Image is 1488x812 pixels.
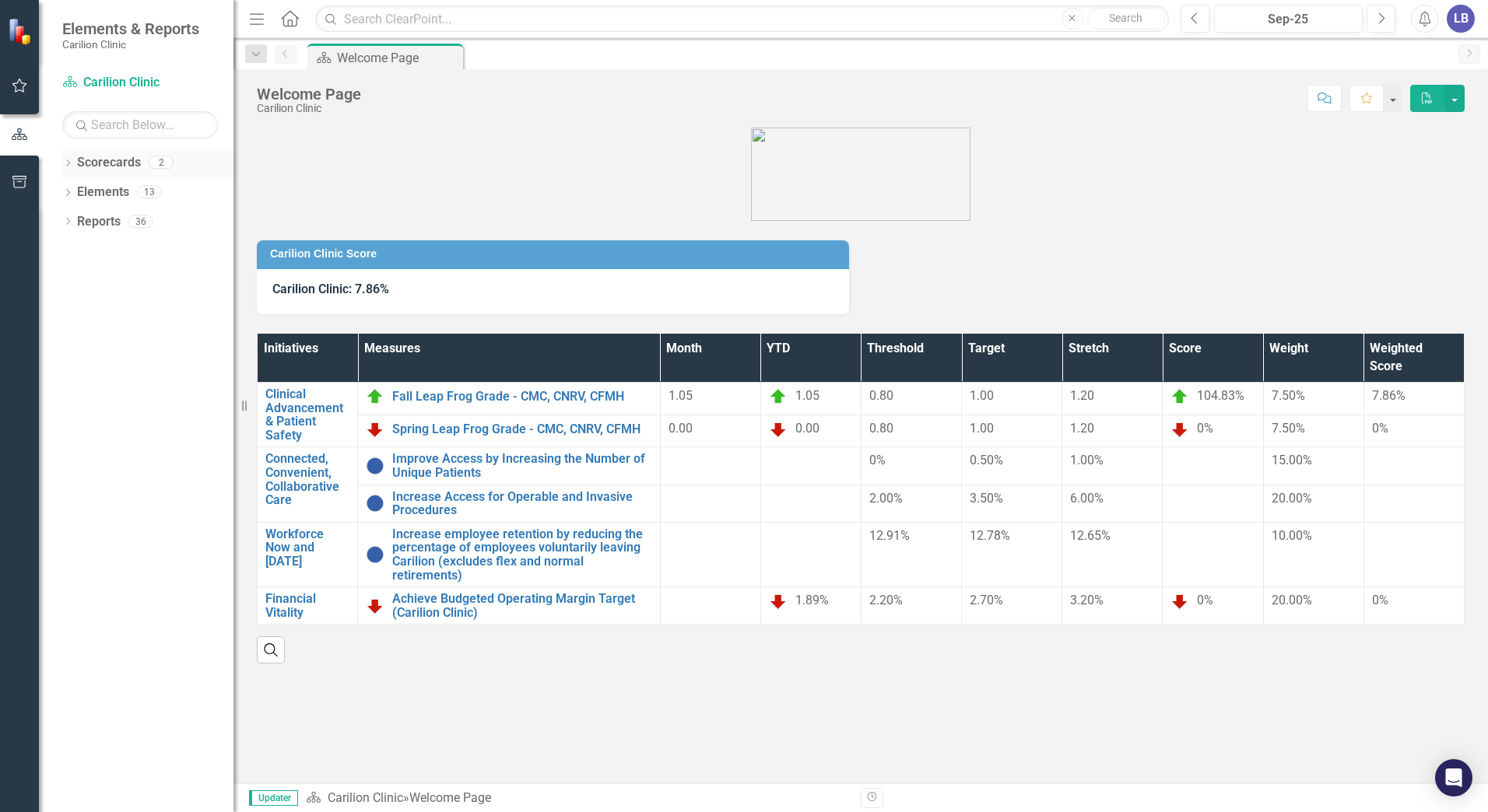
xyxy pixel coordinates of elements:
[358,383,661,415] td: Double-Click to Edit Right Click for Context Menu
[869,528,910,543] span: 12.91%
[970,453,1003,467] span: 0.50%
[1070,421,1094,436] span: 1.20
[1372,593,1388,607] span: 0%
[366,457,384,475] img: No Information
[265,452,349,506] a: Connected, Convenient, Collaborative Care
[1197,388,1244,403] span: 104.83%
[128,215,153,228] div: 36
[358,587,661,625] td: Double-Click to Edit Right Click for Context Menu
[1087,8,1165,30] button: Search
[392,422,652,436] a: Spring Leap Frog Grade - CMC, CNRV, CFMH
[869,491,903,506] span: 2.00%
[366,494,384,513] img: No Information
[258,587,358,625] td: Double-Click to Edit Right Click for Context Menu
[62,19,199,38] span: Elements & Reports
[366,420,384,439] img: Below Plan
[769,420,788,439] img: Below Plan
[272,282,389,296] span: Carilion Clinic: 7.86%
[1070,453,1104,467] span: 1.00%
[265,387,349,442] a: Clinical Advancement & Patient Safety
[1220,10,1357,29] div: Sep-25
[1272,593,1312,607] span: 20.00%
[77,184,129,201] a: Elements
[358,522,661,586] td: Double-Click to Edit Right Click for Context Menu
[970,528,1010,543] span: 12.78%
[137,186,162,199] div: 13
[1170,592,1189,611] img: Below Plan
[392,490,652,517] a: Increase Access for Operable and Invasive Procedures
[258,383,358,447] td: Double-Click to Edit Right Click for Context Menu
[366,387,384,406] img: On Target
[1272,453,1312,467] span: 15.00%
[1372,421,1388,436] span: 0%
[62,74,218,92] a: Carilion Clinic
[358,447,661,485] td: Double-Click to Edit Right Click for Context Menu
[1070,593,1104,607] span: 3.20%
[1435,759,1472,796] div: Open Intercom Messenger
[1272,491,1312,506] span: 20.00%
[77,213,121,231] a: Reports
[1197,421,1213,436] span: 0%
[358,415,661,447] td: Double-Click to Edit Right Click for Context Menu
[328,790,403,805] a: Carilion Clinic
[1214,5,1363,33] button: Sep-25
[1272,388,1305,403] span: 7.50%
[258,447,358,522] td: Double-Click to Edit Right Click for Context Menu
[270,248,841,260] h3: Carilion Clinic Score
[769,387,788,406] img: On Target
[366,597,384,615] img: Below Plan
[970,593,1003,607] span: 2.70%
[366,545,384,564] img: No Information
[265,527,349,569] a: Workforce Now and [DATE]
[1070,388,1094,403] span: 1.20
[249,790,298,806] span: Updater
[77,154,141,172] a: Scorecards
[258,522,358,586] td: Double-Click to Edit Right Click for Context Menu
[392,592,652,619] a: Achieve Budgeted Operating Margin Target (Carilion Clinic)
[257,103,361,114] div: Carilion Clinic
[265,592,349,619] a: Financial Vitality
[337,48,459,68] div: Welcome Page
[1070,491,1104,506] span: 6.00%
[869,421,893,436] span: 0.80
[1109,12,1142,24] span: Search
[795,421,819,436] span: 0.00
[869,593,903,607] span: 2.20%
[869,453,886,467] span: 0%
[669,421,693,436] span: 0.00
[409,790,491,805] div: Welcome Page
[1170,387,1189,406] img: On Target
[769,592,788,611] img: Below Plan
[970,421,994,436] span: 1.00
[306,789,849,807] div: »
[315,5,1169,33] input: Search ClearPoint...
[669,388,693,403] span: 1.05
[970,491,1003,506] span: 3.50%
[1170,420,1189,439] img: Below Plan
[795,388,819,403] span: 1.05
[149,156,174,170] div: 2
[1372,388,1406,403] span: 7.86%
[392,390,652,404] a: Fall Leap Frog Grade - CMC, CNRV, CFMH
[257,86,361,103] div: Welcome Page
[1447,5,1475,33] button: LB
[392,452,652,479] a: Improve Access by Increasing the Number of Unique Patients
[1197,593,1213,607] span: 0%
[1272,421,1305,436] span: 7.50%
[62,38,199,51] small: Carilion Clinic
[751,128,970,221] img: carilion%20clinic%20logo%202.0.png
[8,18,35,45] img: ClearPoint Strategy
[358,485,661,522] td: Double-Click to Edit Right Click for Context Menu
[62,111,218,138] input: Search Below...
[869,388,893,403] span: 0.80
[970,388,994,403] span: 1.00
[795,593,829,607] span: 1.89%
[392,527,652,582] a: Increase employee retention by reducing the percentage of employees voluntarily leaving Carilion ...
[1070,528,1111,543] span: 12.65%
[1272,528,1312,543] span: 10.00%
